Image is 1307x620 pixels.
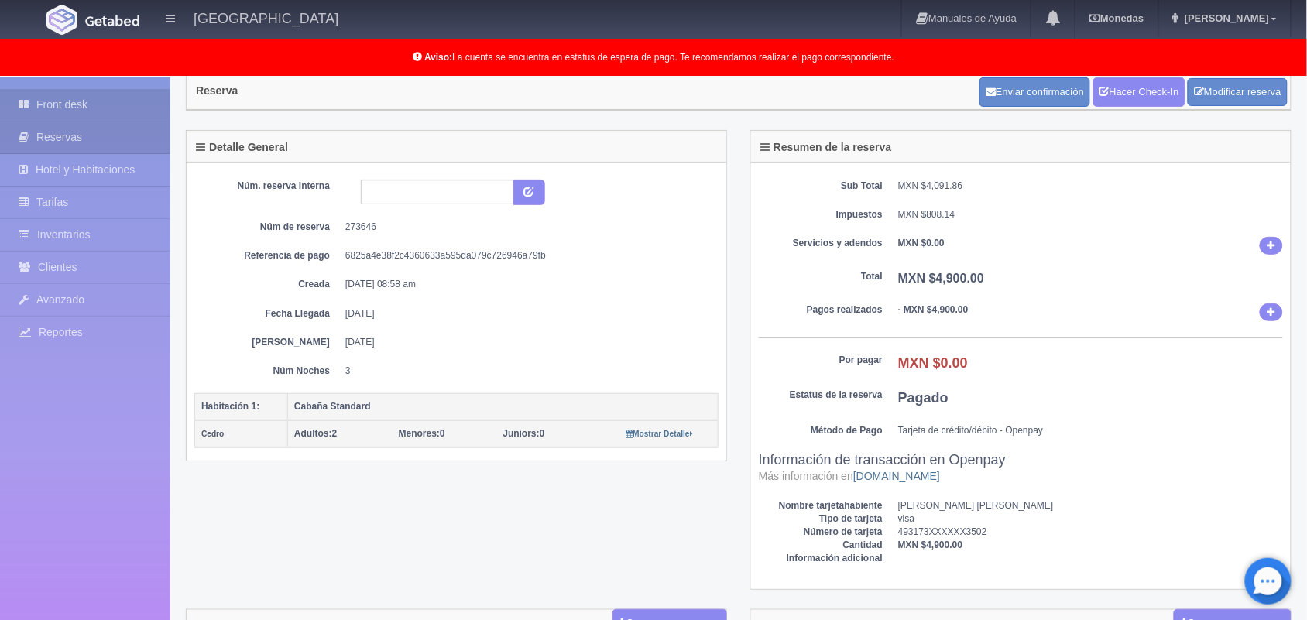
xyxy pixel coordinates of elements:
strong: Menores: [399,428,440,439]
dt: Tipo de tarjeta [759,512,883,526]
dt: Método de Pago [759,424,883,437]
span: 2 [294,428,337,439]
dd: 273646 [345,221,707,234]
a: Modificar reserva [1188,78,1288,107]
dt: Pagos realizados [759,303,883,317]
dd: [DATE] [345,307,707,320]
dd: [DATE] [345,336,707,349]
dt: [PERSON_NAME] [206,336,330,349]
dt: Núm Noches [206,365,330,378]
dt: Núm. reserva interna [206,180,330,193]
h4: Detalle General [196,142,288,153]
dd: [DATE] 08:58 am [345,278,707,291]
h3: Información de transacción en Openpay [759,453,1283,484]
dt: Creada [206,278,330,291]
small: Más información en [759,470,940,482]
button: Enviar confirmación [979,77,1090,107]
strong: Juniors: [503,428,540,439]
b: MXN $0.00 [898,355,968,371]
dt: Servicios y adendos [759,237,883,250]
th: Cabaña Standard [288,393,719,420]
b: MXN $4,900.00 [898,540,962,550]
dt: Cantidad [759,539,883,552]
dd: 493173XXXXXX3502 [898,526,1283,539]
small: Cedro [201,430,224,438]
b: Pagado [898,390,949,406]
b: MXN $4,900.00 [898,272,984,285]
h4: Reserva [196,85,238,97]
a: Mostrar Detalle [626,428,693,439]
span: [PERSON_NAME] [1181,12,1269,24]
dt: Estatus de la reserva [759,389,883,402]
h4: Resumen de la reserva [760,142,892,153]
img: Getabed [46,5,77,35]
span: 0 [503,428,545,439]
dt: Fecha Llegada [206,307,330,320]
dt: Número de tarjeta [759,526,883,539]
b: - MXN $4,900.00 [898,304,969,315]
dt: Información adicional [759,552,883,565]
dd: MXN $808.14 [898,208,1283,221]
a: Hacer Check-In [1093,77,1185,107]
dt: Núm de reserva [206,221,330,234]
b: Aviso: [424,52,452,63]
dd: visa [898,512,1283,526]
dd: MXN $4,091.86 [898,180,1283,193]
dd: Tarjeta de crédito/débito - Openpay [898,424,1283,437]
dt: Total [759,270,883,283]
small: Mostrar Detalle [626,430,693,438]
span: 0 [399,428,445,439]
b: MXN $0.00 [898,238,945,248]
dt: Impuestos [759,208,883,221]
strong: Adultos: [294,428,332,439]
a: [DOMAIN_NAME] [853,470,940,482]
dt: Nombre tarjetahabiente [759,499,883,512]
dt: Referencia de pago [206,249,330,262]
dd: [PERSON_NAME] [PERSON_NAME] [898,499,1283,512]
h4: [GEOGRAPHIC_DATA] [194,8,338,27]
dd: 3 [345,365,707,378]
dt: Sub Total [759,180,883,193]
b: Monedas [1089,12,1144,24]
b: Habitación 1: [201,401,259,412]
dt: Por pagar [759,354,883,367]
img: Getabed [85,15,139,26]
dd: 6825a4e38f2c4360633a595da079c726946a79fb [345,249,707,262]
